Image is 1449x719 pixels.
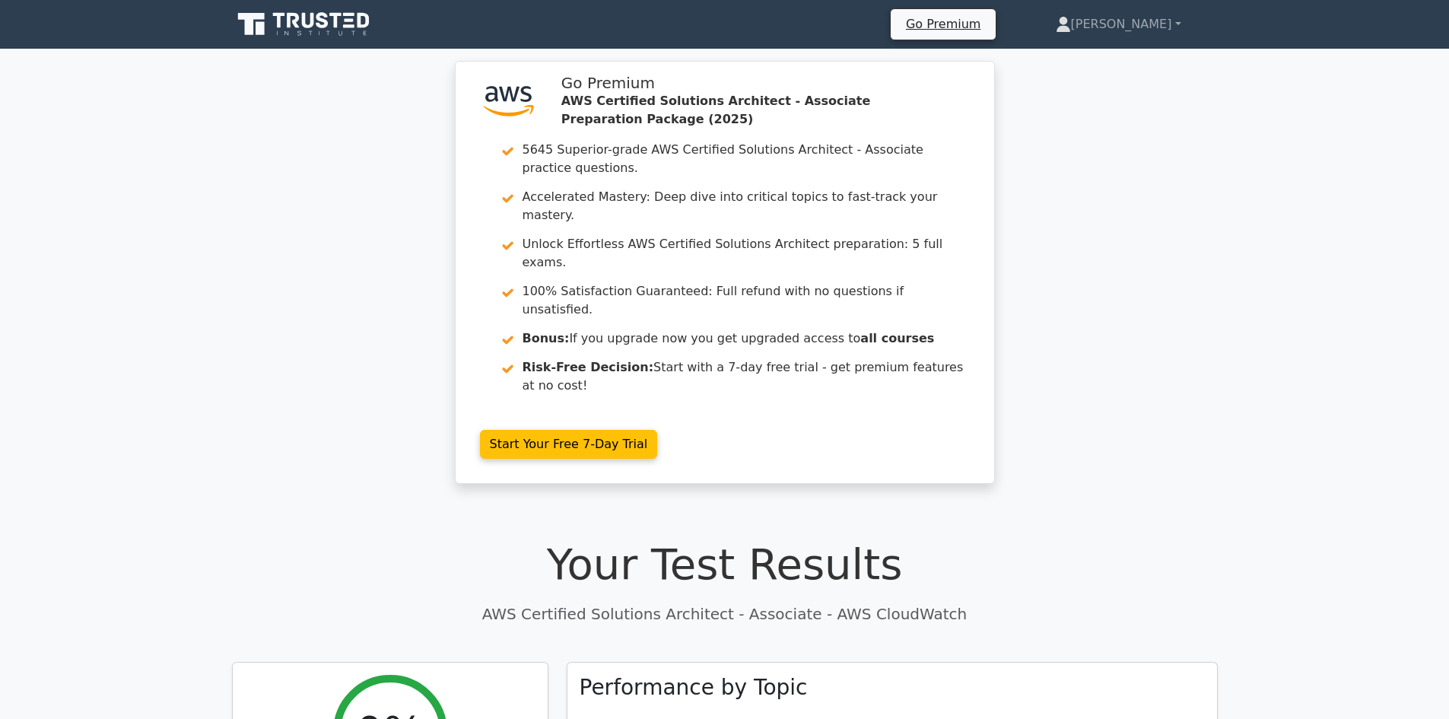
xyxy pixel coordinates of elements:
p: AWS Certified Solutions Architect - Associate - AWS CloudWatch [232,603,1218,625]
a: Start Your Free 7-Day Trial [480,430,658,459]
a: Go Premium [897,14,990,34]
a: [PERSON_NAME] [1019,9,1218,40]
h3: Performance by Topic [580,675,808,701]
h1: Your Test Results [232,539,1218,590]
